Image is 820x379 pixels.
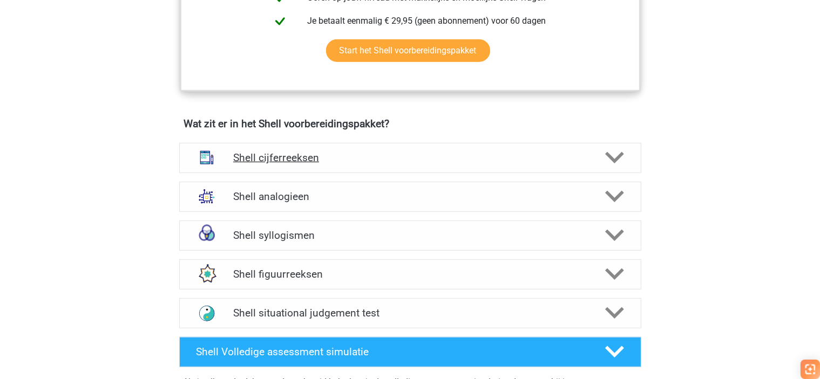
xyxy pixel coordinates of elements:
[175,259,646,290] a: figuurreeksen Shell figuurreeksen
[175,220,646,251] a: syllogismen Shell syllogismen
[233,229,587,242] h4: Shell syllogismen
[193,221,221,249] img: syllogismen
[184,118,636,130] h4: Wat zit er in het Shell voorbereidingspakket?
[233,190,587,203] h4: Shell analogieen
[193,260,221,288] img: figuurreeksen
[326,39,490,62] a: Start het Shell voorbereidingspakket
[233,307,587,319] h4: Shell situational judgement test
[196,346,587,358] h4: Shell Volledige assessment simulatie
[175,298,646,328] a: situational judgement test Shell situational judgement test
[193,143,221,171] img: cijferreeksen
[193,182,221,210] img: analogieen
[193,299,221,327] img: situational judgement test
[233,268,587,280] h4: Shell figuurreeksen
[175,182,646,212] a: analogieen Shell analogieen
[233,151,587,164] h4: Shell cijferreeksen
[175,337,646,367] a: Shell Volledige assessment simulatie
[175,143,646,173] a: cijferreeksen Shell cijferreeksen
